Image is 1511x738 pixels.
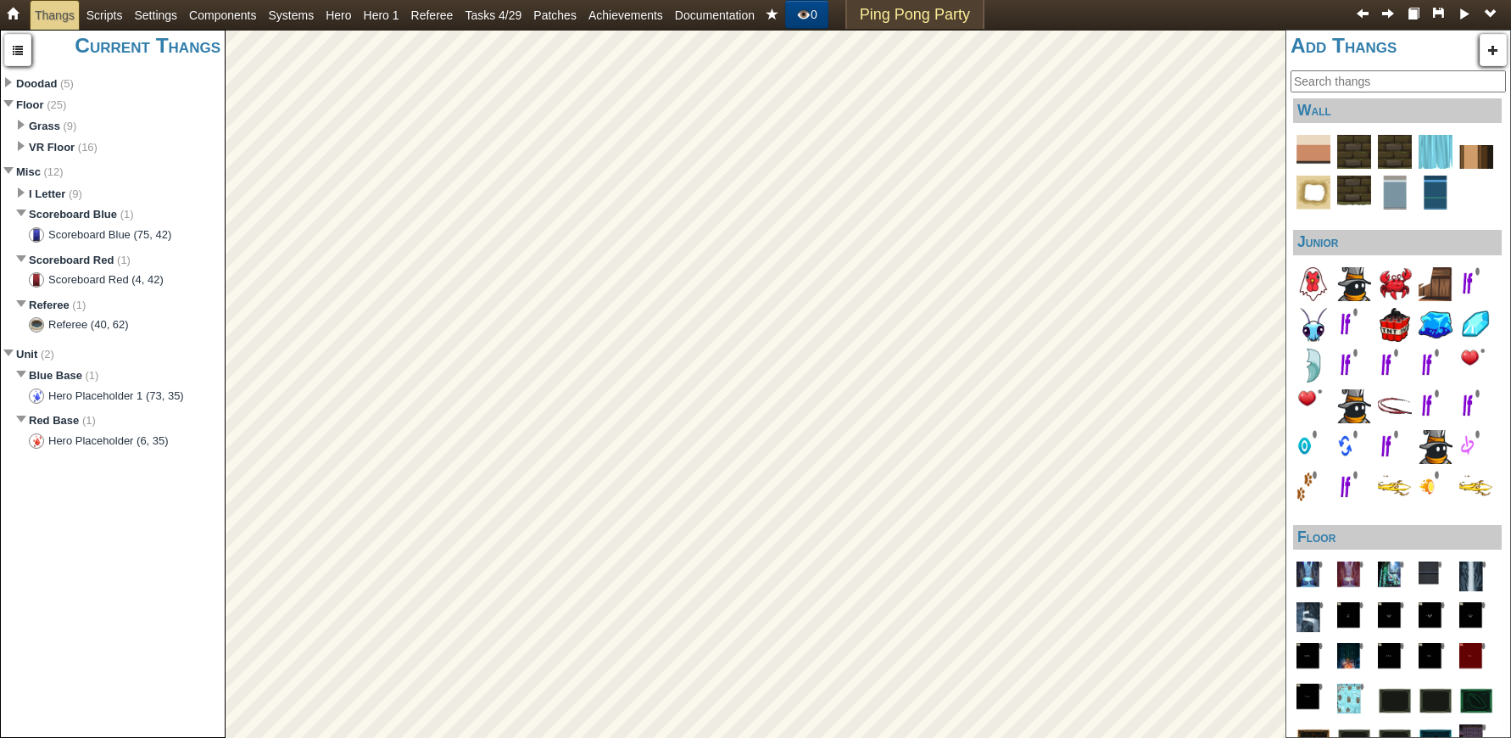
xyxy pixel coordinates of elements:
[1293,230,1502,254] h4: Junior
[5,35,220,58] h3: Current Thangs
[811,8,817,21] span: 0
[29,208,117,221] strong: Scoreboard Blue
[44,165,64,178] span: (12)
[48,317,129,333] div: Referee (40, 62)
[60,77,74,90] span: (5)
[117,254,131,266] span: (1)
[860,6,970,23] span: Ping Pong Party
[29,272,44,288] img: portrait.png
[1291,35,1506,58] h3: Add Thangs
[1291,70,1506,92] input: Search thangs
[16,348,37,361] strong: Unit
[1,69,225,737] div: Double click to configure a thang
[29,369,82,382] strong: Blue Base
[64,120,77,132] span: (9)
[29,389,44,404] img: portrait.png
[69,187,82,200] span: (9)
[48,227,171,243] div: Scoreboard Blue (75, 42)
[48,389,184,405] div: Hero Placeholder 1 (73, 35)
[72,299,86,311] span: (1)
[78,141,98,154] span: (16)
[29,299,70,311] strong: Referee
[82,414,96,427] span: (1)
[16,98,44,111] strong: Floor
[16,165,41,178] strong: Misc
[48,272,164,288] div: Scoreboard Red (4, 42)
[48,433,169,450] div: Hero Placeholder (6, 35)
[120,208,134,221] span: (1)
[533,8,577,22] span: Patches
[29,254,114,266] strong: Scoreboard Red
[47,98,66,111] span: (25)
[41,348,54,361] span: (2)
[1293,98,1502,123] h4: Wall
[29,414,79,427] strong: Red Base
[29,317,44,333] img: portrait.png
[86,369,99,382] span: (1)
[29,227,44,243] img: portrait.png
[1293,525,1502,550] h4: Floor
[29,120,60,132] strong: Grass
[16,77,57,90] strong: Doodad
[29,141,75,154] strong: VR Floor
[796,8,811,21] span: 👁️
[29,187,65,200] strong: I Letter
[29,433,44,449] img: portrait.png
